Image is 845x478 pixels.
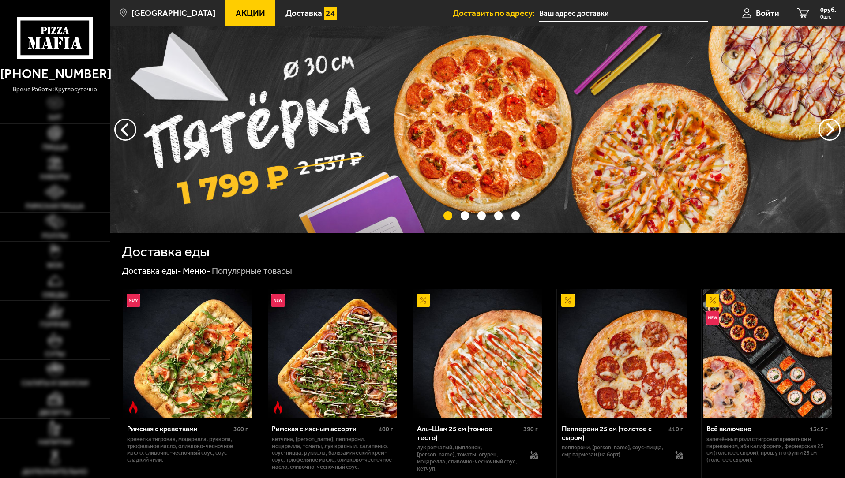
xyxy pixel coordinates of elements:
[285,9,322,17] span: Доставка
[42,144,67,151] span: Пицца
[39,409,71,416] span: Десерты
[45,351,65,358] span: Супы
[48,114,62,121] span: Хит
[557,289,688,418] a: АкционныйПепперони 25 см (толстое с сыром)
[820,14,836,19] span: 0 шт.
[123,289,252,418] img: Римская с креветками
[127,425,232,433] div: Римская с креветками
[122,245,210,259] h1: Доставка еды
[40,321,70,328] span: Горячее
[706,294,719,307] img: Акционный
[810,426,828,433] span: 1345 г
[22,468,87,475] span: Дополнительно
[271,401,285,414] img: Острое блюдо
[417,294,430,307] img: Акционный
[562,444,666,458] p: пепперони, [PERSON_NAME], соус-пицца, сыр пармезан (на борт).
[127,401,140,414] img: Острое блюдо
[706,425,807,433] div: Всё включено
[511,211,520,220] button: точки переключения
[453,9,539,17] span: Доставить по адресу:
[417,444,522,472] p: лук репчатый, цыпленок, [PERSON_NAME], томаты, огурец, моцарелла, сливочно-чесночный соус, кетчуп.
[494,211,503,220] button: точки переключения
[379,426,393,433] span: 400 г
[183,265,210,276] a: Меню-
[461,211,469,220] button: точки переключения
[523,426,538,433] span: 390 г
[40,173,69,180] span: Наборы
[131,9,215,17] span: [GEOGRAPHIC_DATA]
[272,425,376,433] div: Римская с мясным ассорти
[706,311,719,325] img: Новинка
[443,211,452,220] button: точки переключения
[706,436,828,464] p: Запечённый ролл с тигровой креветкой и пармезаном, Эби Калифорния, Фермерская 25 см (толстое с сы...
[236,9,265,17] span: Акции
[412,289,543,418] a: АкционныйАль-Шам 25 см (тонкое тесто)
[562,425,666,441] div: Пепперони 25 см (толстое с сыром)
[42,291,67,299] span: Обеды
[233,426,248,433] span: 360 г
[539,5,708,22] input: Ваш адрес доставки
[42,232,68,239] span: Роллы
[122,289,253,418] a: НовинкаОстрое блюдоРимская с креветками
[668,426,683,433] span: 410 г
[819,119,841,141] button: предыдущий
[127,294,140,307] img: Новинка
[267,289,398,418] a: НовинкаОстрое блюдоРимская с мясным ассорти
[212,265,292,277] div: Популярные товары
[561,294,575,307] img: Акционный
[820,7,836,13] span: 0 руб.
[413,289,542,418] img: Аль-Шам 25 см (тонкое тесто)
[702,289,833,418] a: АкционныйНовинкаВсё включено
[268,289,397,418] img: Римская с мясным ассорти
[26,203,84,210] span: Римская пицца
[122,265,181,276] a: Доставка еды-
[127,436,248,464] p: креветка тигровая, моцарелла, руккола, трюфельное масло, оливково-чесночное масло, сливочно-чесно...
[47,262,63,269] span: WOK
[324,7,337,20] img: 15daf4d41897b9f0e9f617042186c801.svg
[477,211,486,220] button: точки переключения
[756,9,779,17] span: Войти
[272,436,393,471] p: ветчина, [PERSON_NAME], пепперони, моцарелла, томаты, лук красный, халапеньо, соус-пицца, руккола...
[271,294,285,307] img: Новинка
[558,289,687,418] img: Пепперони 25 см (толстое с сыром)
[38,439,71,446] span: Напитки
[703,289,832,418] img: Всё включено
[22,380,88,387] span: Салаты и закуски
[417,425,522,441] div: Аль-Шам 25 см (тонкое тесто)
[114,119,136,141] button: следующий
